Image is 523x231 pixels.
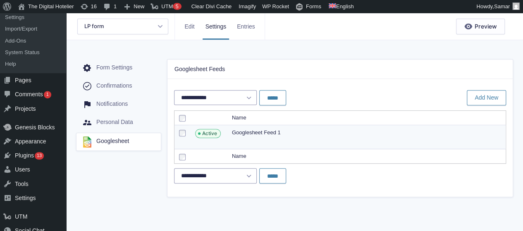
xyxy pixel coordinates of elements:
td: Googlesheet Feed 1 [228,125,506,149]
button: LP form [77,19,168,34]
a: Form Settings [76,59,161,77]
a: Editor [179,13,200,40]
a: Add New [467,90,506,105]
span: Personal Data [96,119,133,127]
th: Name [228,149,506,163]
a: Preview [456,19,505,34]
span: Googlesheet [96,138,129,146]
a: Entries [232,13,260,40]
a: Googlesheet [76,133,161,151]
span: 13 [37,153,42,158]
span: Samar [494,3,510,10]
a: Confirmations [76,77,161,95]
span: LP form [84,24,104,29]
span: Notifications [96,100,128,109]
span: Form Settings [96,64,132,72]
a: Personal Data [76,114,161,132]
span: Active [202,130,217,137]
a: Settings [200,13,232,40]
span: 1 [46,92,49,97]
button: Active [195,129,221,138]
a: Notifications [76,95,161,114]
img: en.svg [329,3,336,8]
span: 5 [175,3,178,10]
span: Googlesheet Feeds [174,66,225,72]
span: Confirmations [96,82,132,90]
th: Name [228,111,506,125]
